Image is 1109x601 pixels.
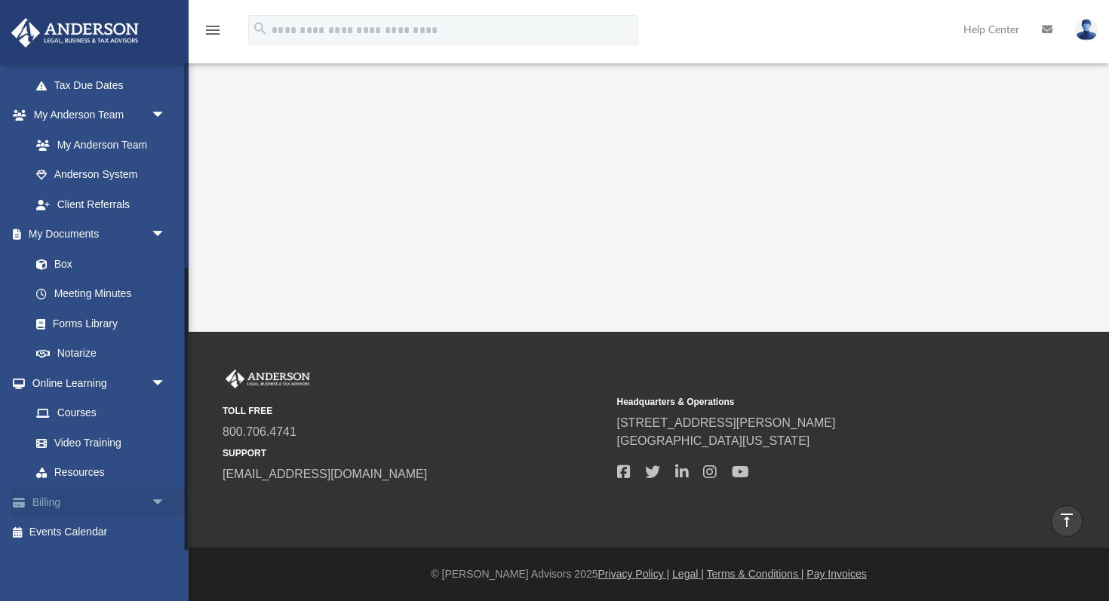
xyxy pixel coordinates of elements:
a: Courses [21,398,181,428]
a: My Documentsarrow_drop_down [11,219,181,250]
a: [STREET_ADDRESS][PERSON_NAME] [617,416,836,429]
a: Terms & Conditions | [707,568,804,580]
span: arrow_drop_down [151,487,181,518]
a: Billingarrow_drop_down [11,487,189,517]
a: My Anderson Teamarrow_drop_down [11,100,181,130]
div: © [PERSON_NAME] Advisors 2025 [189,566,1109,582]
a: My Anderson Team [21,130,174,160]
a: Online Learningarrow_drop_down [11,368,181,398]
small: SUPPORT [223,446,607,460]
a: Events Calendar [11,517,189,547]
a: Forms Library [21,308,174,339]
a: menu [204,29,222,39]
img: User Pic [1075,19,1098,41]
a: Meeting Minutes [21,279,181,309]
a: vertical_align_top [1051,505,1083,537]
a: Privacy Policy | [598,568,670,580]
a: Legal | [672,568,704,580]
a: Pay Invoices [806,568,866,580]
a: Client Referrals [21,189,181,219]
i: vertical_align_top [1058,511,1076,529]
span: arrow_drop_down [151,219,181,250]
a: Box [21,249,174,279]
img: Anderson Advisors Platinum Portal [223,369,313,389]
small: Headquarters & Operations [617,395,1001,409]
small: TOLL FREE [223,404,607,418]
span: arrow_drop_down [151,368,181,399]
a: Notarize [21,339,181,369]
i: menu [204,21,222,39]
a: [GEOGRAPHIC_DATA][US_STATE] [617,434,810,447]
img: Anderson Advisors Platinum Portal [7,18,143,48]
a: Tax Due Dates [21,70,189,100]
a: 800.706.4741 [223,425,296,438]
a: Anderson System [21,160,181,190]
a: Resources [21,458,181,488]
span: arrow_drop_down [151,100,181,131]
a: Video Training [21,428,174,458]
i: search [252,20,269,37]
a: [EMAIL_ADDRESS][DOMAIN_NAME] [223,468,427,480]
